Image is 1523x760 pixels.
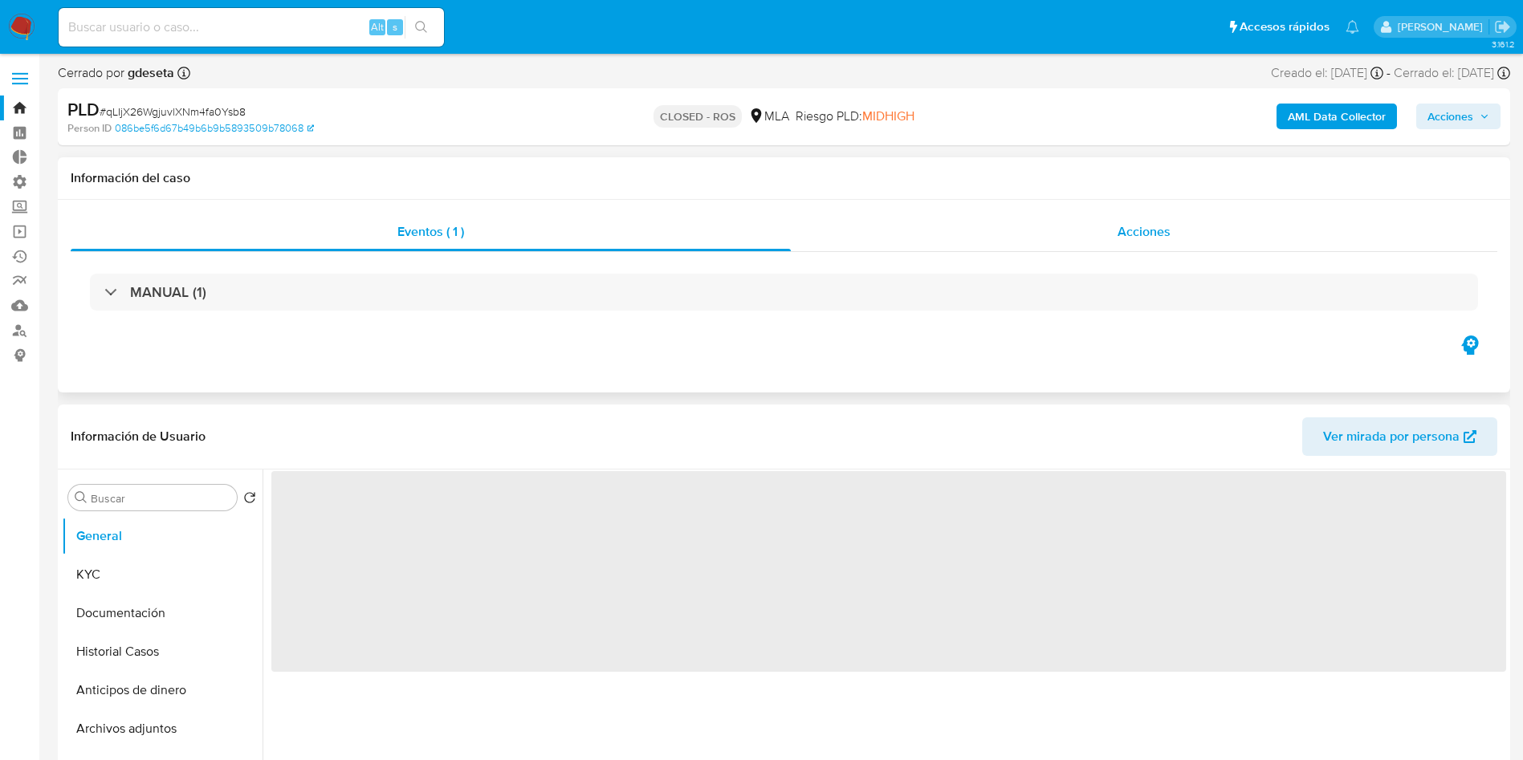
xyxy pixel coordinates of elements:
[62,517,263,555] button: General
[1277,104,1397,129] button: AML Data Collector
[243,491,256,509] button: Volver al orden por defecto
[62,555,263,594] button: KYC
[124,63,174,82] b: gdeseta
[91,491,230,506] input: Buscar
[654,105,742,128] p: CLOSED - ROS
[58,64,174,82] span: Cerrado por
[371,19,384,35] span: Alt
[71,429,206,445] h1: Información de Usuario
[62,709,263,748] button: Archivos adjuntos
[1394,64,1510,82] div: Cerrado el: [DATE]
[1118,222,1171,241] span: Acciones
[67,96,100,122] b: PLD
[393,19,397,35] span: s
[1416,104,1501,129] button: Acciones
[397,222,464,241] span: Eventos ( 1 )
[62,671,263,709] button: Anticipos de dinero
[1288,104,1386,129] b: AML Data Collector
[71,170,1497,186] h1: Información del caso
[130,283,206,301] h3: MANUAL (1)
[1427,104,1473,129] span: Acciones
[271,471,1506,672] span: ‌
[62,632,263,671] button: Historial Casos
[67,121,112,136] b: Person ID
[59,17,444,38] input: Buscar usuario o caso...
[62,594,263,632] button: Documentación
[1494,18,1511,35] a: Salir
[1398,19,1488,35] p: gustavo.deseta@mercadolibre.com
[115,121,314,136] a: 086be5f6d67b49b6b9b5893509b78068
[1387,64,1391,82] span: -
[796,108,914,125] span: Riesgo PLD:
[1302,417,1497,456] button: Ver mirada por persona
[748,108,789,125] div: MLA
[1240,18,1330,35] span: Accesos rápidos
[75,491,88,504] button: Buscar
[1323,417,1460,456] span: Ver mirada por persona
[405,16,438,39] button: search-icon
[90,274,1478,311] div: MANUAL (1)
[1346,20,1359,34] a: Notificaciones
[1271,64,1383,82] div: Creado el: [DATE]
[862,107,914,125] span: MIDHIGH
[100,104,246,120] span: # qLIjX26WgjuvlXNm4fa0Ysb8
